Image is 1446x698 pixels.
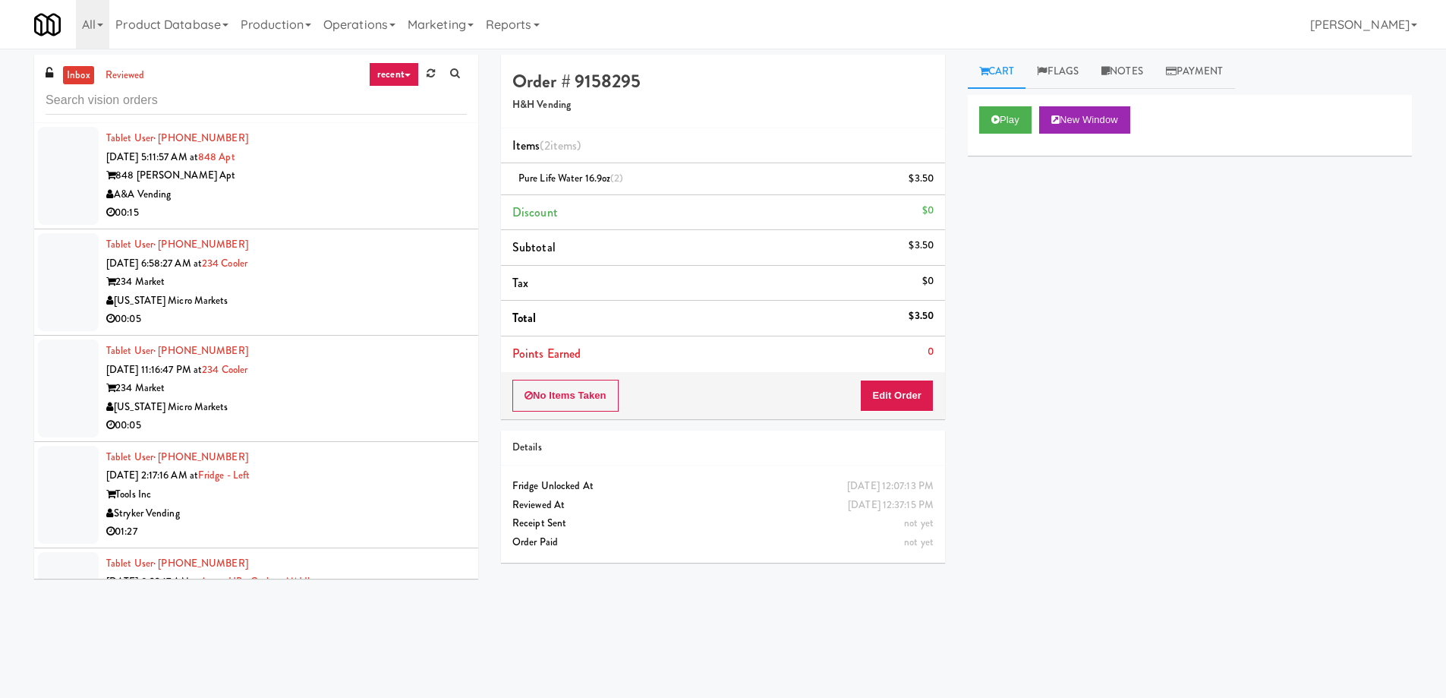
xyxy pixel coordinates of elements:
span: [DATE] 5:11:57 AM at [106,150,198,164]
a: 234 Cooler [202,362,247,377]
div: 00:05 [106,416,467,435]
span: [DATE] 2:17:16 AM at [106,468,198,482]
img: Micromart [34,11,61,38]
div: [DATE] 12:07:13 PM [847,477,934,496]
span: Discount [512,204,558,221]
div: [US_STATE] Micro Markets [106,292,467,311]
input: Search vision orders [46,87,467,115]
span: not yet [904,535,934,549]
div: Order Paid [512,533,934,552]
div: 00:05 [106,310,467,329]
button: New Window [1039,106,1130,134]
div: $3.50 [909,307,934,326]
span: · [PHONE_NUMBER] [153,237,248,251]
span: · [PHONE_NUMBER] [153,343,248,358]
span: Total [512,309,537,327]
a: inbox [63,66,94,85]
span: [DATE] 6:58:27 AM at [106,256,202,270]
button: No Items Taken [512,380,619,412]
a: Cart [968,55,1026,89]
div: Stryker Vending [106,504,467,523]
div: Fridge Unlocked At [512,477,934,496]
div: 234 Market [106,379,467,398]
span: not yet [904,516,934,530]
a: Avant HP - Cooler - Middle [200,574,315,589]
div: Reviewed At [512,496,934,515]
li: Tablet User· [PHONE_NUMBER][DATE] 2:17:16 AM atFridge - LeftTools IncStryker Vending01:27 [34,442,478,548]
a: 848 Apt [198,150,235,164]
button: Play [979,106,1032,134]
a: Tablet User· [PHONE_NUMBER] [106,450,248,464]
span: [DATE] 8:33:17 AM at [106,574,200,589]
a: Notes [1090,55,1155,89]
a: Payment [1155,55,1235,89]
a: reviewed [102,66,149,85]
a: Tablet User· [PHONE_NUMBER] [106,343,248,358]
button: Edit Order [860,380,934,412]
div: 234 Market [106,273,467,292]
a: Fridge - Left [198,468,250,482]
span: Pure Life Water 16.9oz [518,171,624,185]
span: (2) [610,171,623,185]
li: Tablet User· [PHONE_NUMBER][DATE] 8:33:17 AM atAvant HP - Cooler - MiddleThe Avant and Huntington... [34,548,478,655]
div: Receipt Sent [512,514,934,533]
div: Tools Inc [106,485,467,504]
span: Subtotal [512,238,556,256]
span: · [PHONE_NUMBER] [153,131,248,145]
div: $3.50 [909,169,934,188]
ng-pluralize: items [550,137,578,154]
div: [DATE] 12:37:15 PM [848,496,934,515]
div: Details [512,438,934,457]
span: Tax [512,274,528,292]
span: (2 ) [540,137,581,154]
div: A&A Vending [106,185,467,204]
div: $0 [922,272,934,291]
li: Tablet User· [PHONE_NUMBER][DATE] 11:16:47 PM at234 Cooler234 Market[US_STATE] Micro Markets00:05 [34,336,478,442]
h4: Order # 9158295 [512,71,934,91]
span: · [PHONE_NUMBER] [153,556,248,570]
span: [DATE] 11:16:47 PM at [106,362,202,377]
span: Points Earned [512,345,581,362]
div: 01:27 [106,523,467,542]
div: [US_STATE] Micro Markets [106,398,467,417]
div: $3.50 [909,236,934,255]
span: · [PHONE_NUMBER] [153,450,248,464]
div: 00:15 [106,204,467,223]
a: Tablet User· [PHONE_NUMBER] [106,237,248,251]
li: Tablet User· [PHONE_NUMBER][DATE] 5:11:57 AM at848 Apt848 [PERSON_NAME] AptA&A Vending00:15 [34,123,478,229]
a: Tablet User· [PHONE_NUMBER] [106,556,248,570]
div: 848 [PERSON_NAME] Apt [106,166,467,185]
a: Tablet User· [PHONE_NUMBER] [106,131,248,145]
li: Tablet User· [PHONE_NUMBER][DATE] 6:58:27 AM at234 Cooler234 Market[US_STATE] Micro Markets00:05 [34,229,478,336]
a: Flags [1025,55,1090,89]
a: recent [369,62,419,87]
a: 234 Cooler [202,256,247,270]
span: Items [512,137,581,154]
div: $0 [922,201,934,220]
h5: H&H Vending [512,99,934,111]
div: 0 [928,343,934,362]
